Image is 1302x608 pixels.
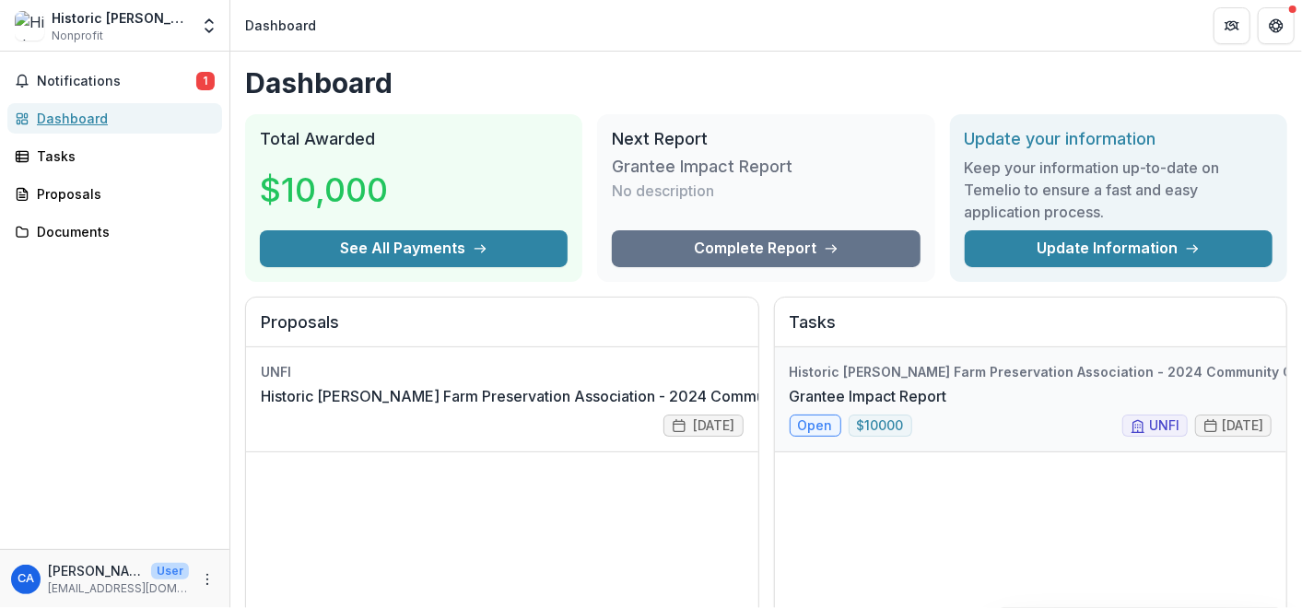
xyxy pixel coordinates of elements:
h2: Total Awarded [260,129,568,149]
img: Historic Franklin Metcalf Farm Preservation Association [15,11,44,41]
div: Tasks [37,146,207,166]
p: No description [612,180,714,202]
p: User [151,563,189,579]
button: Notifications1 [7,66,222,96]
a: Update Information [965,230,1273,267]
h2: Tasks [790,312,1273,347]
span: Notifications [37,74,196,89]
h1: Dashboard [245,66,1287,99]
h2: Next Report [612,129,920,149]
span: 1 [196,72,215,90]
a: Documents [7,216,222,247]
p: [EMAIL_ADDRESS][DOMAIN_NAME] [48,580,189,597]
a: Grantee Impact Report [790,385,947,407]
button: Open entity switcher [196,7,222,44]
h3: Grantee Impact Report [612,157,792,177]
h2: Proposals [261,312,744,347]
div: Documents [37,222,207,241]
p: [PERSON_NAME] [48,561,144,580]
div: Carrie Almon [18,573,34,585]
h3: $10,000 [260,165,398,215]
span: Nonprofit [52,28,103,44]
a: Tasks [7,141,222,171]
button: Get Help [1258,7,1295,44]
button: More [196,568,218,590]
h3: Keep your information up-to-date on Temelio to ensure a fast and easy application process. [965,157,1273,223]
div: Dashboard [245,16,316,35]
div: Proposals [37,184,207,204]
a: Dashboard [7,103,222,134]
a: Historic [PERSON_NAME] Farm Preservation Association - 2024 Community Grant [261,385,831,407]
nav: breadcrumb [238,12,323,39]
div: Dashboard [37,109,207,128]
button: Partners [1214,7,1250,44]
h2: Update your information [965,129,1273,149]
a: Complete Report [612,230,920,267]
div: Historic [PERSON_NAME] Farm Preservation Association [52,8,189,28]
a: Proposals [7,179,222,209]
button: See All Payments [260,230,568,267]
